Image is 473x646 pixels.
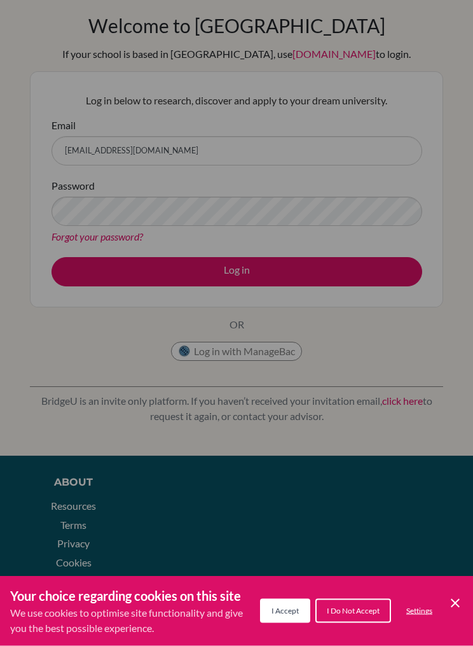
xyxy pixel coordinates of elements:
h3: Your choice regarding cookies on this site [10,586,260,605]
button: I Do Not Accept [315,599,391,623]
button: I Accept [260,599,310,623]
button: Save and close [448,596,463,611]
span: Settings [406,606,432,615]
button: Settings [396,600,442,622]
span: I Do Not Accept [327,606,380,615]
span: I Accept [271,606,299,615]
p: We use cookies to optimise site functionality and give you the best possible experience. [10,605,260,636]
